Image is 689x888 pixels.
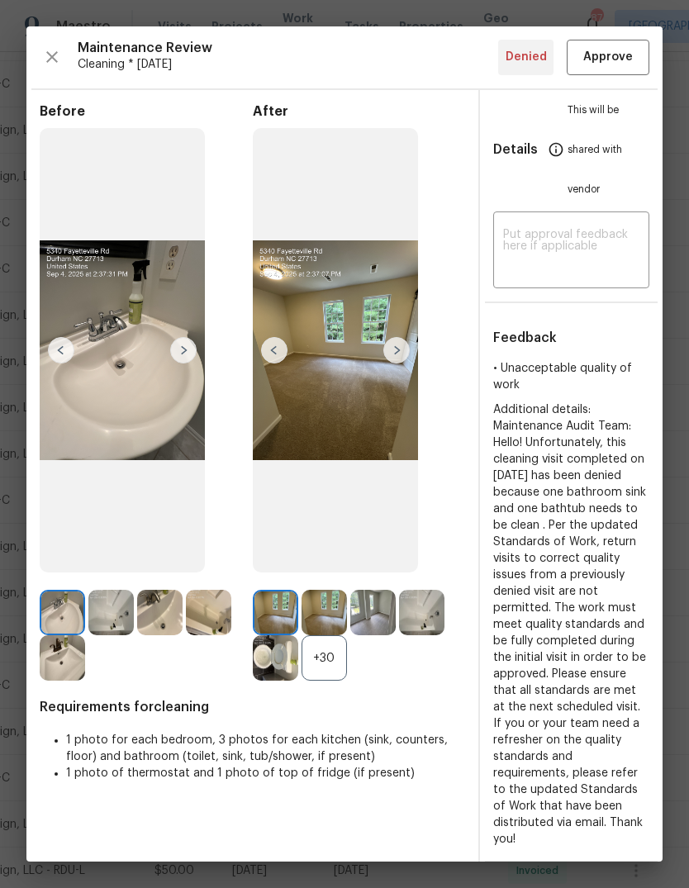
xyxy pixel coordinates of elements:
span: Feedback [493,331,557,344]
span: Before [40,103,253,120]
span: Details [493,130,538,169]
div: +30 [302,635,347,681]
li: 1 photo of thermostat and 1 photo of top of fridge (if present) [66,765,465,781]
button: Approve [567,40,649,75]
img: left-chevron-button-url [48,337,74,363]
span: • Unacceptable quality of work [493,363,632,391]
span: Additional details: Maintenance Audit Team: Hello! Unfortunately, this cleaning visit completed o... [493,404,646,845]
span: Approve [583,47,633,68]
span: Maintenance Review [78,40,498,56]
span: Requirements for cleaning [40,699,465,715]
span: After [253,103,466,120]
img: right-chevron-button-url [170,337,197,363]
span: This will be shared with vendor [568,90,649,209]
img: left-chevron-button-url [261,337,287,363]
li: 1 photo for each bedroom, 3 photos for each kitchen (sink, counters, floor) and bathroom (toilet,... [66,732,465,765]
img: right-chevron-button-url [383,337,410,363]
span: Cleaning * [DATE] [78,56,498,73]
